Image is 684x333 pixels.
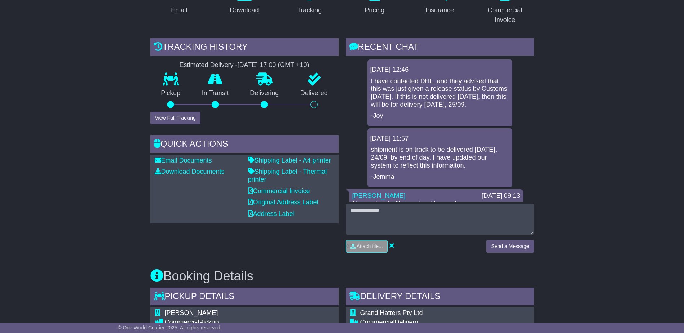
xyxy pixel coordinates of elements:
[371,112,509,120] p: -Joy
[150,61,339,69] div: Estimated Delivery -
[165,309,218,316] span: [PERSON_NAME]
[150,112,200,124] button: View Full Tracking
[150,269,534,283] h3: Booking Details
[370,135,509,143] div: [DATE] 11:57
[248,210,295,217] a: Address Label
[248,168,327,183] a: Shipping Label - Thermal printer
[290,89,339,97] p: Delivered
[346,288,534,307] div: Delivery Details
[248,157,331,164] a: Shipping Label - A4 printer
[248,187,310,195] a: Commercial Invoice
[353,200,520,208] p: No worries, I will organise this now for you.
[155,168,225,175] a: Download Documents
[481,5,529,25] div: Commercial Invoice
[371,146,509,169] p: shipment is on track to be delivered [DATE], 24/09, by end of day. I have updated our system to r...
[171,5,187,15] div: Email
[360,319,395,326] span: Commercial
[346,38,534,58] div: RECENT CHAT
[371,77,509,108] p: I have contacted DHL, and they advised that this was just given a release status by Customs [DATE...
[297,5,322,15] div: Tracking
[150,38,339,58] div: Tracking history
[486,240,534,253] button: Send a Message
[165,319,334,327] div: Pickup
[150,89,191,97] p: Pickup
[191,89,239,97] p: In Transit
[482,192,520,200] div: [DATE] 09:13
[371,173,509,181] p: -Jemma
[248,199,318,206] a: Original Address Label
[239,89,290,97] p: Delivering
[118,325,222,330] span: © One World Courier 2025. All rights reserved.
[230,5,259,15] div: Download
[155,157,212,164] a: Email Documents
[425,5,454,15] div: Insurance
[352,192,406,199] a: [PERSON_NAME]
[360,309,423,316] span: Grand Hatters Pty Ltd
[150,135,339,155] div: Quick Actions
[150,288,339,307] div: Pickup Details
[370,66,509,74] div: [DATE] 12:46
[360,319,499,327] div: Delivery
[238,61,309,69] div: [DATE] 17:00 (GMT +10)
[365,5,384,15] div: Pricing
[165,319,199,326] span: Commercial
